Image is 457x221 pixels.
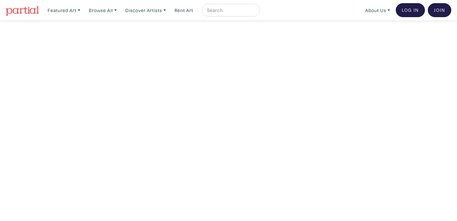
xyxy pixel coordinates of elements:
a: About Us [362,4,393,17]
a: Log In [396,3,425,17]
a: Browse All [86,4,120,17]
input: Search [206,6,254,14]
a: Rent Art [172,4,196,17]
a: Discover Artists [123,4,169,17]
a: Featured Art [45,4,83,17]
a: Join [428,3,451,17]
